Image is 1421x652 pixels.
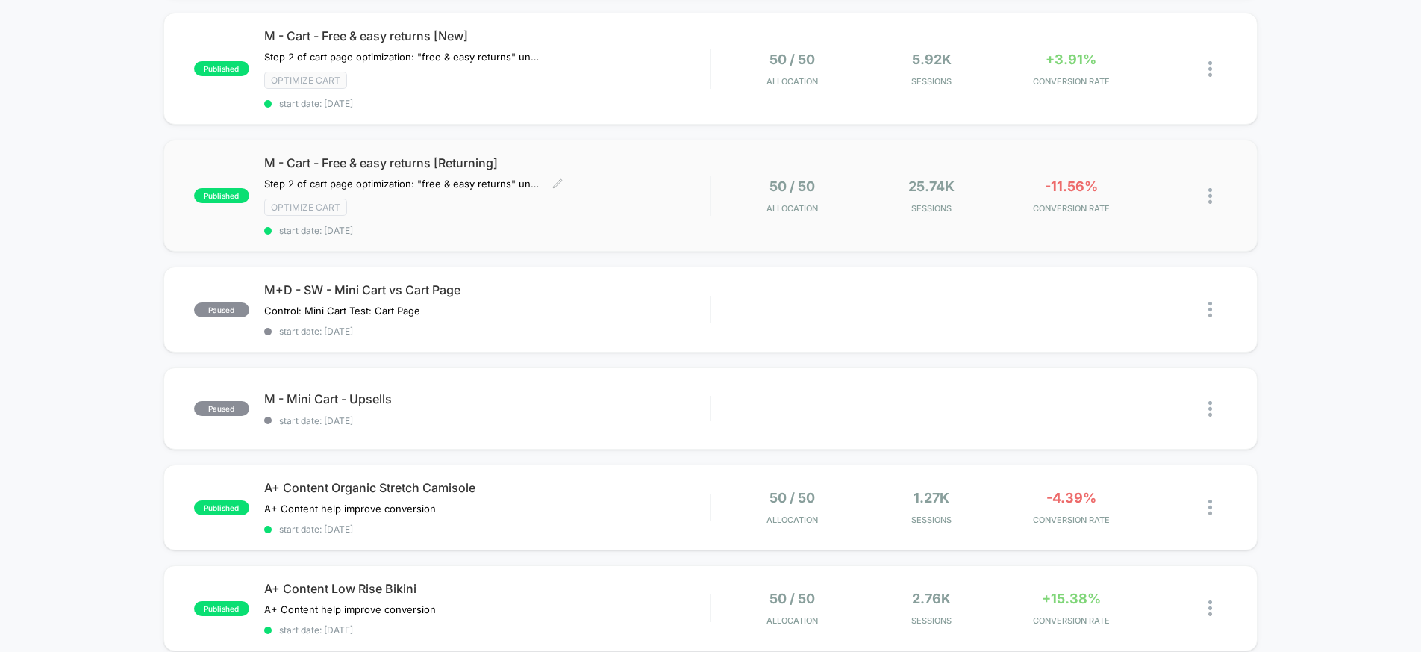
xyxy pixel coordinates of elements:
[766,515,818,525] span: Allocation
[194,500,249,515] span: published
[766,76,818,87] span: Allocation
[264,524,710,535] span: start date: [DATE]
[766,615,818,626] span: Allocation
[264,603,436,615] span: A+ Content help improve conversion
[1045,178,1098,194] span: -11.56%
[264,225,710,236] span: start date: [DATE]
[769,490,815,506] span: 50 / 50
[194,61,249,76] span: published
[264,178,541,190] span: Step 2 of cart page optimization: "free & easy returns" under cart CTA
[1005,76,1137,87] span: CONVERSION RATE
[769,52,815,67] span: 50 / 50
[1208,401,1212,417] img: close
[264,581,710,596] span: A+ Content Low Rise Bikini
[264,415,710,426] span: start date: [DATE]
[264,51,541,63] span: Step 2 of cart page optimization: "free & easy returns" under cart CTA
[866,615,998,626] span: Sessions
[1208,188,1212,204] img: close
[1005,515,1137,525] span: CONVERSION RATE
[866,76,998,87] span: Sessions
[194,302,249,317] span: paused
[913,490,949,506] span: 1.27k
[264,282,710,297] span: M+D - SW - Mini Cart vs Cart Page
[264,305,420,317] span: Control: Mini Cart Test: Cart Page
[1046,490,1096,506] span: -4.39%
[264,72,347,89] span: Optimize cart
[866,515,998,525] span: Sessions
[264,98,710,109] span: start date: [DATE]
[264,155,710,170] span: M - Cart - Free & easy returns [Returning]
[194,601,249,616] span: published
[912,591,951,606] span: 2.76k
[769,178,815,194] span: 50 / 50
[264,624,710,636] span: start date: [DATE]
[866,203,998,214] span: Sessions
[912,52,952,67] span: 5.92k
[1208,61,1212,77] img: close
[264,199,347,216] span: Optimize cart
[1208,302,1212,317] img: close
[908,178,955,194] span: 25.74k
[1208,500,1212,515] img: close
[1042,591,1101,606] span: +15.38%
[194,401,249,416] span: paused
[264,503,436,515] span: A+ Content help improve conversion
[264,480,710,495] span: A+ Content Organic Stretch Camisole
[264,326,710,337] span: start date: [DATE]
[194,188,249,203] span: published
[769,591,815,606] span: 50 / 50
[1005,615,1137,626] span: CONVERSION RATE
[766,203,818,214] span: Allocation
[1046,52,1096,67] span: +3.91%
[264,391,710,406] span: M - Mini Cart - Upsells
[264,28,710,43] span: M - Cart - Free & easy returns [New]
[1208,600,1212,616] img: close
[1005,203,1137,214] span: CONVERSION RATE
